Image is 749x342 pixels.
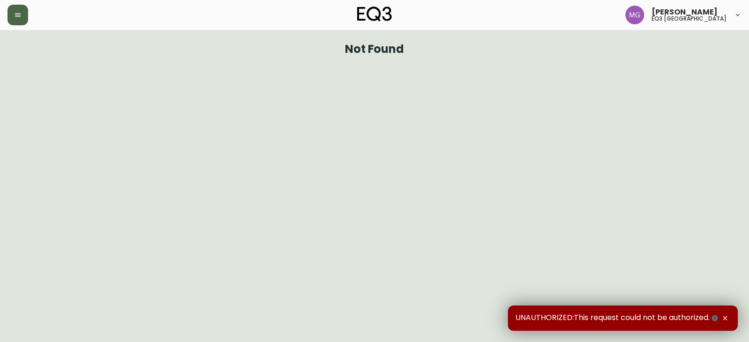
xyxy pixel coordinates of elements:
img: de8837be2a95cd31bb7c9ae23fe16153 [625,6,644,24]
span: UNAUTHORIZED:This request could not be authorized. [515,313,720,323]
h1: Not Found [345,45,404,53]
span: [PERSON_NAME] [652,8,718,16]
img: logo [357,7,392,22]
h5: eq3 [GEOGRAPHIC_DATA] [652,16,727,22]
